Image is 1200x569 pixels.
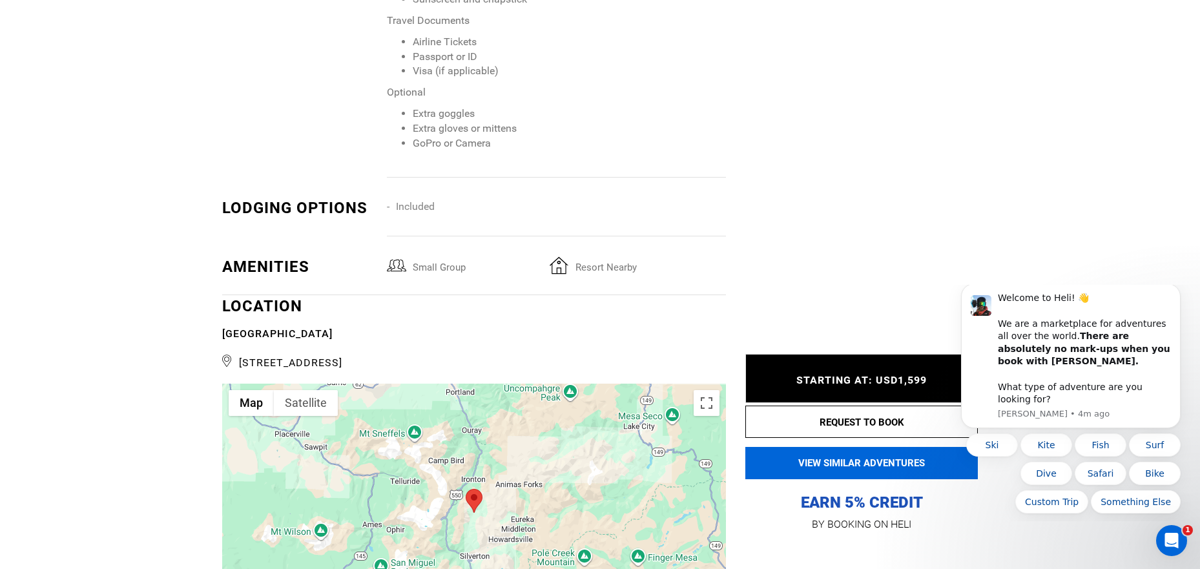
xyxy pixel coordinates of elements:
button: Quick reply: Surf [187,149,239,172]
button: Quick reply: Ski [25,149,76,172]
button: Quick reply: Something Else [149,205,239,229]
div: Lodging options [222,197,377,219]
p: EARN 5% CREDIT [745,364,978,513]
p: Optional [387,85,726,100]
span: 1 [1183,525,1193,535]
button: Quick reply: Dive [79,177,130,200]
li: Visa (if applicable) [413,64,726,79]
li: Extra gloves or mittens [413,121,726,136]
span: STARTING AT: USD1,599 [796,374,927,386]
button: Show street map [229,390,274,416]
button: Quick reply: Bike [187,177,239,200]
b: [GEOGRAPHIC_DATA] [222,327,333,340]
button: Quick reply: Kite [79,149,130,172]
iframe: Intercom notifications message [942,285,1200,521]
button: Show satellite imagery [274,390,338,416]
li: Airline Tickets [413,35,726,50]
b: There are absolutely no mark-ups when you book with [PERSON_NAME]. [56,46,229,81]
p: Message from Carl, sent 4m ago [56,123,229,135]
span: small group [406,256,550,273]
img: Profile image for Carl [29,10,50,31]
button: Quick reply: Custom Trip [74,205,147,229]
span: [STREET_ADDRESS] [222,351,726,371]
li: GoPro or Camera [413,136,726,151]
div: Welcome to Heli! 👋 We are a marketplace for adventures all over the world. What type of adventure... [56,7,229,121]
p: BY BOOKING ON HELI [745,515,978,533]
div: LOCATION [222,295,726,371]
iframe: Intercom live chat [1156,525,1187,556]
div: Message content [56,7,229,121]
button: REQUEST TO BOOK [745,406,978,438]
p: Travel Documents [387,14,726,28]
img: smallgroup.svg [387,256,406,275]
button: Quick reply: Fish [133,149,185,172]
li: Extra goggles [413,107,726,121]
div: Quick reply options [19,149,239,229]
li: Included [387,197,550,216]
li: Passport or ID [413,50,726,65]
button: Toggle fullscreen view [694,390,719,416]
span: resort nearby [569,256,712,273]
img: resortnearby.svg [550,256,569,275]
div: Amenities [222,256,377,278]
button: Quick reply: Safari [133,177,185,200]
button: VIEW SIMILAR ADVENTURES [745,447,978,479]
